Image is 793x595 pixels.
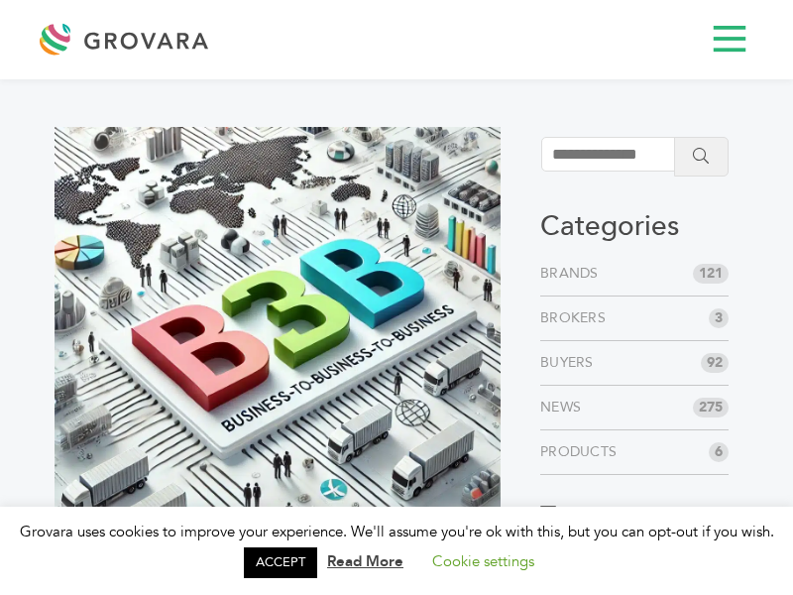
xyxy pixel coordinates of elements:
a: Read More [327,551,403,571]
h3: Categories [540,210,729,244]
span: 275 [693,398,729,417]
a: Buyers [540,353,602,373]
a: ACCEPT [244,547,317,578]
a: Products [540,442,624,462]
a: News [540,398,589,417]
h3: Tags [540,501,729,535]
span: 92 [701,353,729,373]
span: 121 [693,264,729,284]
span: 6 [709,442,729,462]
a: Brands [540,264,607,284]
a: Cookie settings [432,551,534,571]
span: 3 [709,308,729,328]
a: Brokers [540,308,614,328]
span: Grovara uses cookies to improve your experience. We'll assume you're ok with this, but you can op... [20,522,774,572]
